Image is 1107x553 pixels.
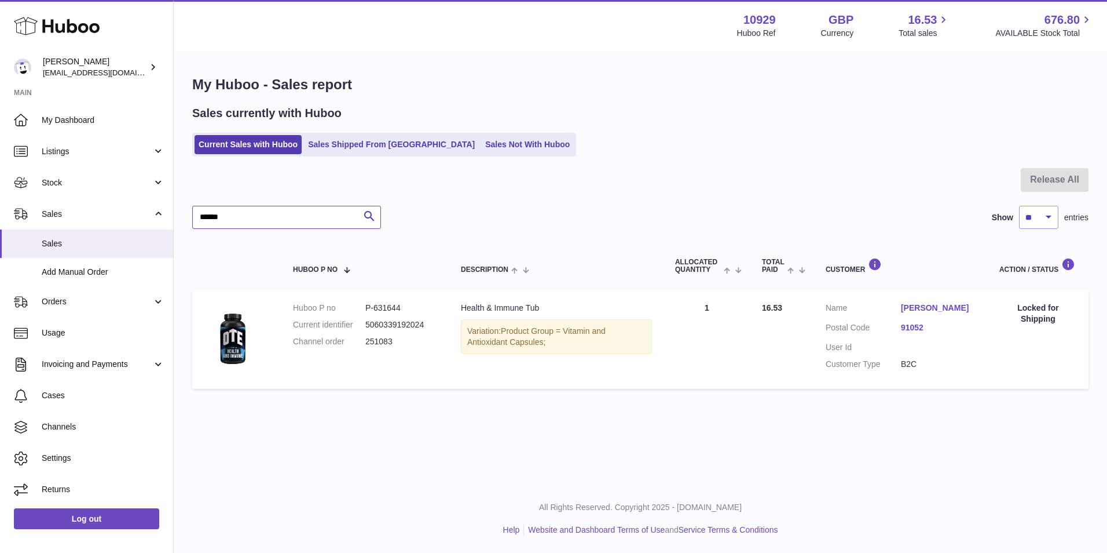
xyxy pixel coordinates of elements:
[995,28,1093,39] span: AVAILABLE Stock Total
[899,28,950,39] span: Total sales
[42,209,152,220] span: Sales
[908,12,937,28] span: 16.53
[42,390,164,401] span: Cases
[365,319,438,330] dd: 5060339192024
[743,12,776,28] strong: 10929
[829,12,853,28] strong: GBP
[42,484,164,495] span: Returns
[826,342,901,353] dt: User Id
[528,525,665,534] a: Website and Dashboard Terms of Use
[42,453,164,464] span: Settings
[1064,212,1088,223] span: entries
[192,75,1088,94] h1: My Huboo - Sales report
[42,177,152,188] span: Stock
[365,303,438,314] dd: P-631644
[192,105,342,121] h2: Sales currently with Huboo
[826,303,901,316] dt: Name
[14,508,159,529] a: Log out
[183,502,1098,513] p: All Rights Reserved. Copyright 2025 - [DOMAIN_NAME]
[995,12,1093,39] a: 676.80 AVAILABLE Stock Total
[293,266,338,274] span: Huboo P no
[524,525,778,536] li: and
[365,336,438,347] dd: 251083
[293,319,365,330] dt: Current identifier
[42,421,164,432] span: Channels
[42,238,164,249] span: Sales
[826,322,901,336] dt: Postal Code
[43,56,147,78] div: [PERSON_NAME]
[42,146,152,157] span: Listings
[901,322,976,333] a: 91052
[293,303,365,314] dt: Huboo P no
[999,303,1077,325] div: Locked for Shipping
[293,336,365,347] dt: Channel order
[821,28,854,39] div: Currency
[481,135,574,154] a: Sales Not With Huboo
[737,28,776,39] div: Huboo Ref
[664,291,750,389] td: 1
[467,326,606,347] span: Product Group = Vitamin and Antioxidant Capsules;
[42,115,164,126] span: My Dashboard
[42,359,152,370] span: Invoicing and Payments
[901,359,976,370] dd: B2C
[901,303,976,314] a: [PERSON_NAME]
[43,68,170,77] span: [EMAIL_ADDRESS][DOMAIN_NAME]
[762,303,782,312] span: 16.53
[826,359,901,370] dt: Customer Type
[826,258,976,274] div: Customer
[304,135,479,154] a: Sales Shipped From [GEOGRAPHIC_DATA]
[503,525,520,534] a: Help
[992,212,1013,223] label: Show
[461,266,508,274] span: Description
[679,525,778,534] a: Service Terms & Conditions
[999,258,1077,274] div: Action / Status
[1044,12,1080,28] span: 676.80
[42,267,164,278] span: Add Manual Order
[762,259,785,274] span: Total paid
[899,12,950,39] a: 16.53 Total sales
[195,135,302,154] a: Current Sales with Huboo
[42,328,164,339] span: Usage
[675,259,721,274] span: ALLOCATED Quantity
[42,296,152,307] span: Orders
[204,303,262,374] img: Health-and-Immune.png
[461,319,652,354] div: Variation:
[14,59,31,76] img: internalAdmin-10929@internal.huboo.com
[461,303,652,314] div: Health & Immune Tub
